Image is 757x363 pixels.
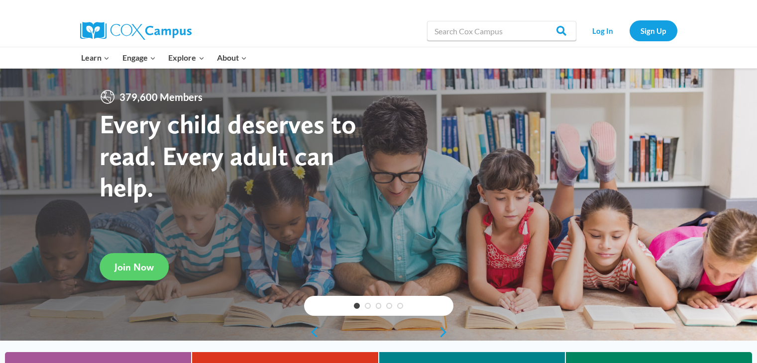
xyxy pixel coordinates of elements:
[438,326,453,338] a: next
[376,303,382,309] a: 3
[100,108,356,203] strong: Every child deserves to read. Every adult can help.
[581,20,625,41] a: Log In
[100,253,169,280] a: Join Now
[80,22,192,40] img: Cox Campus
[386,303,392,309] a: 4
[75,47,253,68] nav: Primary Navigation
[81,51,109,64] span: Learn
[354,303,360,309] a: 1
[304,326,319,338] a: previous
[168,51,204,64] span: Explore
[217,51,247,64] span: About
[365,303,371,309] a: 2
[115,89,207,105] span: 379,600 Members
[630,20,677,41] a: Sign Up
[114,261,154,273] span: Join Now
[304,322,453,342] div: content slider buttons
[122,51,156,64] span: Engage
[581,20,677,41] nav: Secondary Navigation
[397,303,403,309] a: 5
[427,21,576,41] input: Search Cox Campus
